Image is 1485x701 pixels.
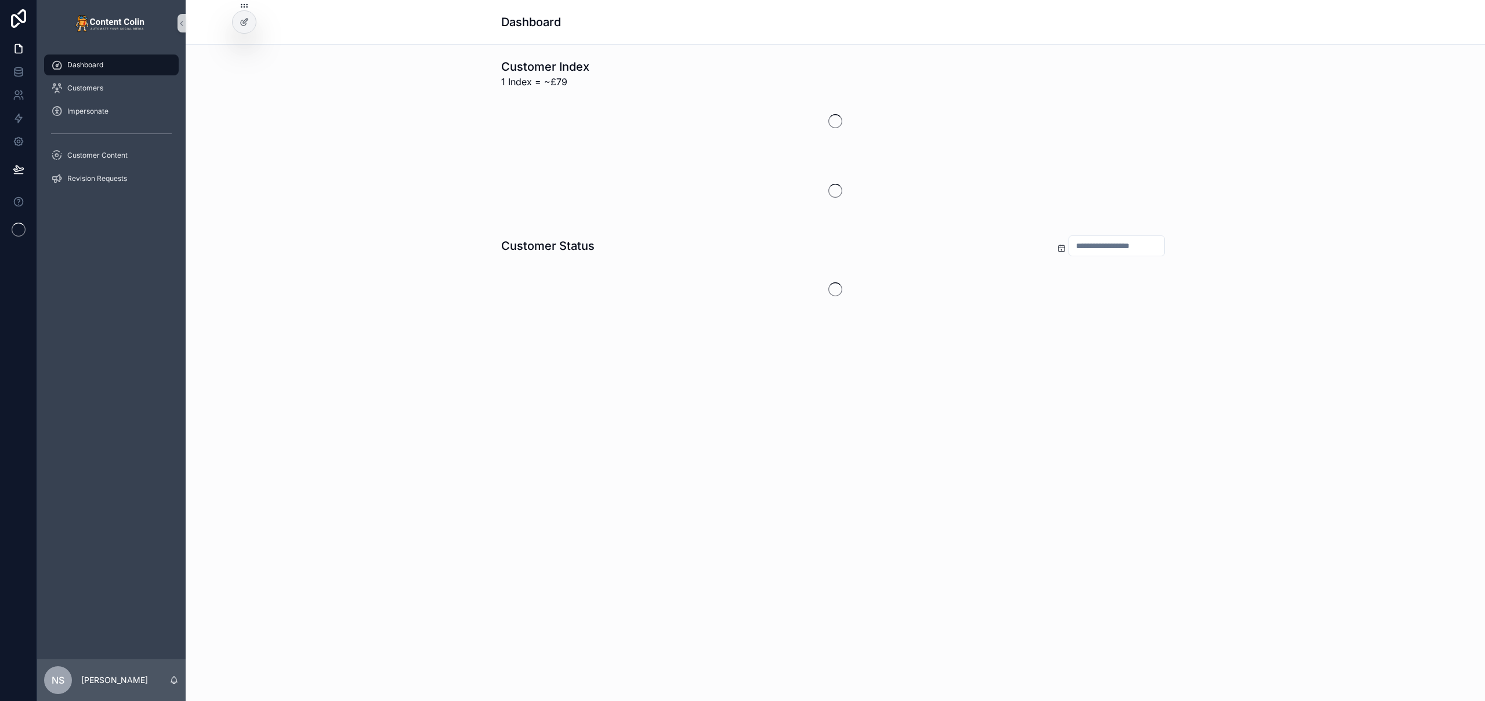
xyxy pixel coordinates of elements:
[44,55,179,75] a: Dashboard
[67,60,103,70] span: Dashboard
[501,14,561,30] h1: Dashboard
[44,168,179,189] a: Revision Requests
[501,238,595,254] h1: Customer Status
[81,674,148,686] p: [PERSON_NAME]
[44,78,179,99] a: Customers
[501,75,589,89] span: 1 Index = ~£79
[44,145,179,166] a: Customer Content
[67,151,128,160] span: Customer Content
[44,101,179,122] a: Impersonate
[37,46,186,204] div: scrollable content
[75,14,147,32] img: App logo
[52,673,64,687] span: NS
[67,83,103,93] span: Customers
[67,107,108,116] span: Impersonate
[501,59,589,75] h1: Customer Index
[67,174,127,183] span: Revision Requests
